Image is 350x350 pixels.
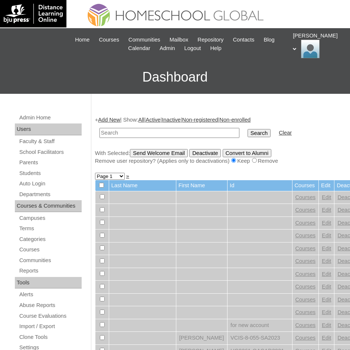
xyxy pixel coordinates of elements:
[95,157,343,165] div: Remove user repository? (Applies only to deactivations) Keep Remove
[15,200,82,212] div: Courses & Communities
[322,220,331,226] a: Edit
[264,36,274,44] span: Blog
[184,44,201,53] span: Logout
[295,271,316,277] a: Courses
[19,301,82,310] a: Abuse Reports
[223,149,272,157] input: Convert to Alumni
[130,149,188,157] input: Send Welcome Email
[95,36,123,44] a: Courses
[109,180,176,191] td: Last Name
[295,309,316,315] a: Courses
[19,113,82,122] a: Admin Home
[19,158,82,167] a: Parents
[229,36,258,44] a: Contacts
[182,117,218,123] a: Non-registered
[228,180,292,191] td: Id
[322,271,331,277] a: Edit
[125,36,164,44] a: Communities
[322,284,331,290] a: Edit
[292,180,319,191] td: Courses
[160,44,175,53] span: Admin
[124,44,154,53] a: Calendar
[19,290,82,299] a: Alerts
[260,36,278,44] a: Blog
[176,180,227,191] td: First Name
[295,232,316,238] a: Courses
[19,148,82,157] a: School Facilitators
[99,128,239,138] input: Search
[322,309,331,315] a: Edit
[322,297,331,303] a: Edit
[322,322,331,328] a: Edit
[75,36,89,44] span: Home
[19,256,82,265] a: Communities
[210,44,221,53] span: Help
[295,335,316,341] a: Courses
[189,149,221,157] input: Deactivate
[206,44,225,53] a: Help
[233,36,254,44] span: Contacts
[322,207,331,213] a: Edit
[19,224,82,233] a: Terms
[295,284,316,290] a: Courses
[295,258,316,264] a: Courses
[71,36,93,44] a: Home
[279,130,292,136] a: Clear
[295,322,316,328] a: Courses
[219,117,251,123] a: Non-enrolled
[295,220,316,226] a: Courses
[19,322,82,331] a: Import / Export
[19,311,82,321] a: Course Evaluations
[126,173,129,179] a: »
[293,32,343,58] div: [PERSON_NAME]
[162,117,181,123] a: Inactive
[295,194,316,200] a: Courses
[19,333,82,342] a: Clone Tools
[128,44,150,53] span: Calendar
[19,266,82,275] a: Reports
[19,214,82,223] a: Campuses
[301,40,320,58] img: Ariane Ebuen
[138,117,144,123] a: All
[19,190,82,199] a: Departments
[95,149,343,165] div: With Selected:
[322,194,331,200] a: Edit
[19,137,82,146] a: Faculty & Staff
[295,245,316,251] a: Courses
[4,4,63,24] img: logo-white.png
[98,117,120,123] a: Add New
[295,207,316,213] a: Courses
[15,123,82,135] div: Users
[228,332,292,344] td: VCIS-8-055-SA2023
[322,245,331,251] a: Edit
[295,297,316,303] a: Courses
[4,60,346,94] h3: Dashboard
[194,36,227,44] a: Repository
[146,117,161,123] a: Active
[228,319,292,332] td: for new account
[19,245,82,254] a: Courses
[181,44,205,53] a: Logout
[19,179,82,188] a: Auto Login
[176,332,227,344] td: [PERSON_NAME]
[95,116,343,165] div: + | Show: | | | |
[15,277,82,289] div: Tools
[322,232,331,238] a: Edit
[19,235,82,244] a: Categories
[197,36,223,44] span: Repository
[156,44,179,53] a: Admin
[166,36,192,44] a: Mailbox
[170,36,189,44] span: Mailbox
[128,36,160,44] span: Communities
[248,129,271,137] input: Search
[322,335,331,341] a: Edit
[99,36,119,44] span: Courses
[322,258,331,264] a: Edit
[19,169,82,178] a: Students
[319,180,334,191] td: Edit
